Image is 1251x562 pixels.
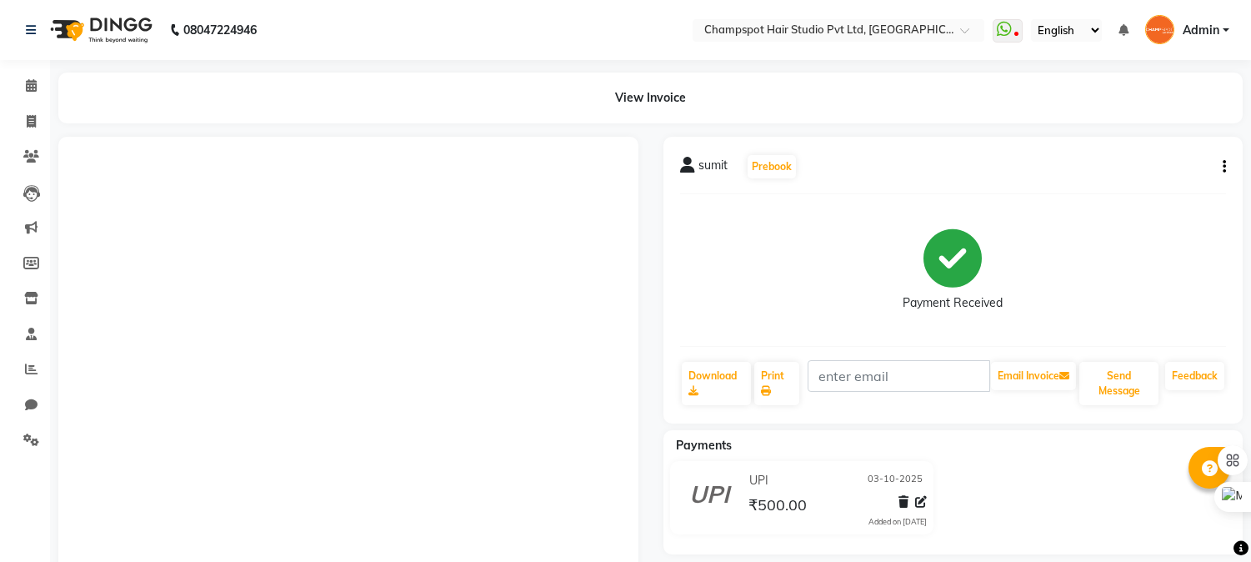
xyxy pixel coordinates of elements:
span: sumit [698,157,728,180]
iframe: chat widget [1181,495,1234,545]
input: enter email [808,360,990,392]
span: UPI [749,472,768,489]
span: ₹500.00 [748,495,807,519]
img: Admin [1145,15,1174,44]
button: Prebook [748,155,796,178]
div: Added on [DATE] [868,516,927,528]
button: Email Invoice [991,362,1076,390]
b: 08047224946 [183,7,257,53]
span: 03-10-2025 [868,472,923,489]
button: Send Message [1079,362,1158,405]
span: Payments [676,438,732,453]
a: Print [754,362,799,405]
img: logo [43,7,157,53]
a: Feedback [1165,362,1224,390]
div: View Invoice [58,73,1243,123]
span: Admin [1183,22,1219,39]
div: Payment Received [903,294,1003,312]
a: Download [682,362,751,405]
